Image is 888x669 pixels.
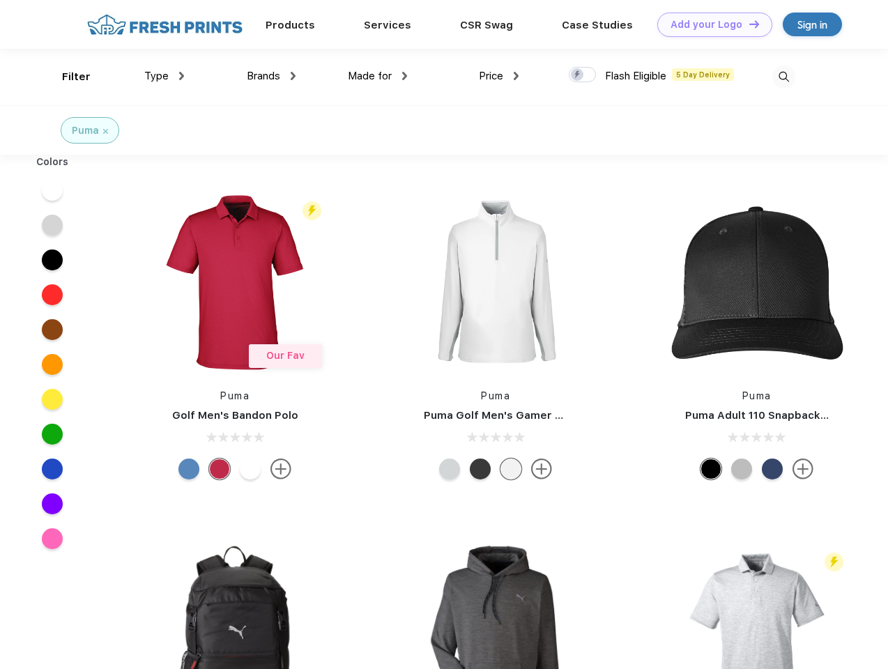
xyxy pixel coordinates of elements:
[266,350,305,361] span: Our Fav
[103,129,108,134] img: filter_cancel.svg
[62,69,91,85] div: Filter
[220,390,250,401] a: Puma
[514,72,519,80] img: dropdown.png
[460,19,513,31] a: CSR Swag
[479,70,503,82] span: Price
[439,459,460,479] div: High Rise
[178,459,199,479] div: Lake Blue
[762,459,783,479] div: Peacoat with Qut Shd
[664,190,850,375] img: func=resize&h=266
[671,19,742,31] div: Add your Logo
[266,19,315,31] a: Products
[209,459,230,479] div: Ski Patrol
[303,201,321,220] img: flash_active_toggle.svg
[701,459,721,479] div: Pma Blk Pma Blk
[783,13,842,36] a: Sign in
[144,70,169,82] span: Type
[797,17,827,33] div: Sign in
[749,20,759,28] img: DT
[481,390,510,401] a: Puma
[424,409,644,422] a: Puma Golf Men's Gamer Golf Quarter-Zip
[500,459,521,479] div: Bright White
[83,13,247,37] img: fo%20logo%202.webp
[291,72,296,80] img: dropdown.png
[348,70,392,82] span: Made for
[531,459,552,479] img: more.svg
[605,70,666,82] span: Flash Eligible
[731,459,752,479] div: Quarry with Brt Whit
[364,19,411,31] a: Services
[179,72,184,80] img: dropdown.png
[470,459,491,479] div: Puma Black
[72,123,99,138] div: Puma
[240,459,261,479] div: Bright White
[403,190,588,375] img: func=resize&h=266
[402,72,407,80] img: dropdown.png
[793,459,813,479] img: more.svg
[142,190,328,375] img: func=resize&h=266
[172,409,298,422] a: Golf Men's Bandon Polo
[26,155,79,169] div: Colors
[825,553,843,571] img: flash_active_toggle.svg
[672,68,734,81] span: 5 Day Delivery
[270,459,291,479] img: more.svg
[772,66,795,89] img: desktop_search.svg
[742,390,772,401] a: Puma
[247,70,280,82] span: Brands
